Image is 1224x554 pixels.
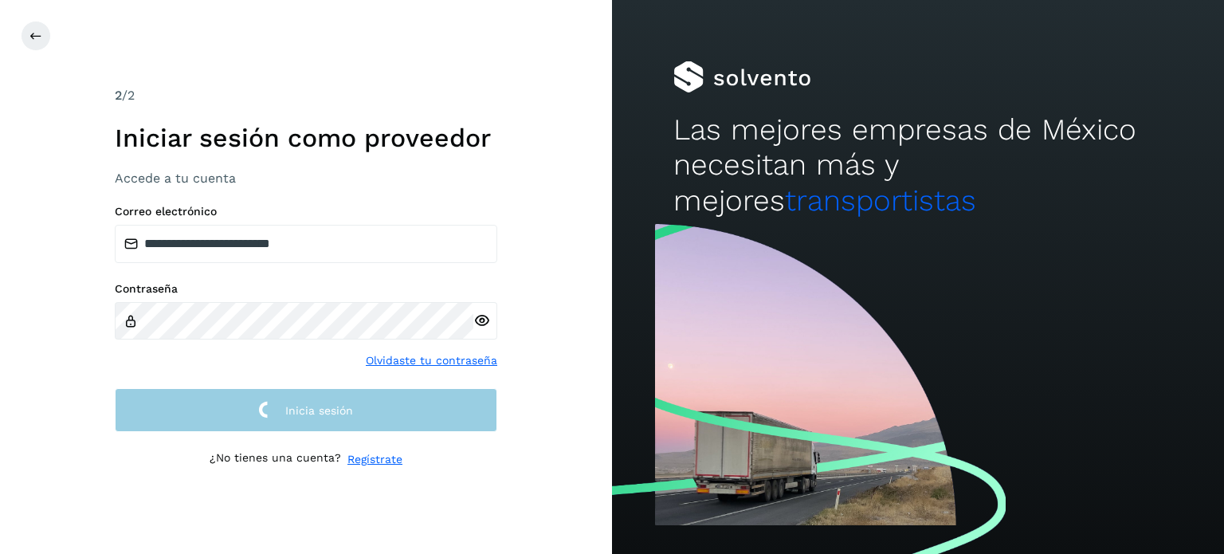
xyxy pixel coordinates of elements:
h2: Las mejores empresas de México necesitan más y mejores [673,112,1163,218]
p: ¿No tienes una cuenta? [210,451,341,468]
h1: Iniciar sesión como proveedor [115,123,497,153]
span: Inicia sesión [285,405,353,416]
label: Contraseña [115,282,497,296]
span: 2 [115,88,122,103]
button: Inicia sesión [115,388,497,432]
label: Correo electrónico [115,205,497,218]
h3: Accede a tu cuenta [115,171,497,186]
span: transportistas [785,183,976,218]
div: /2 [115,86,497,105]
a: Regístrate [347,451,402,468]
a: Olvidaste tu contraseña [366,352,497,369]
